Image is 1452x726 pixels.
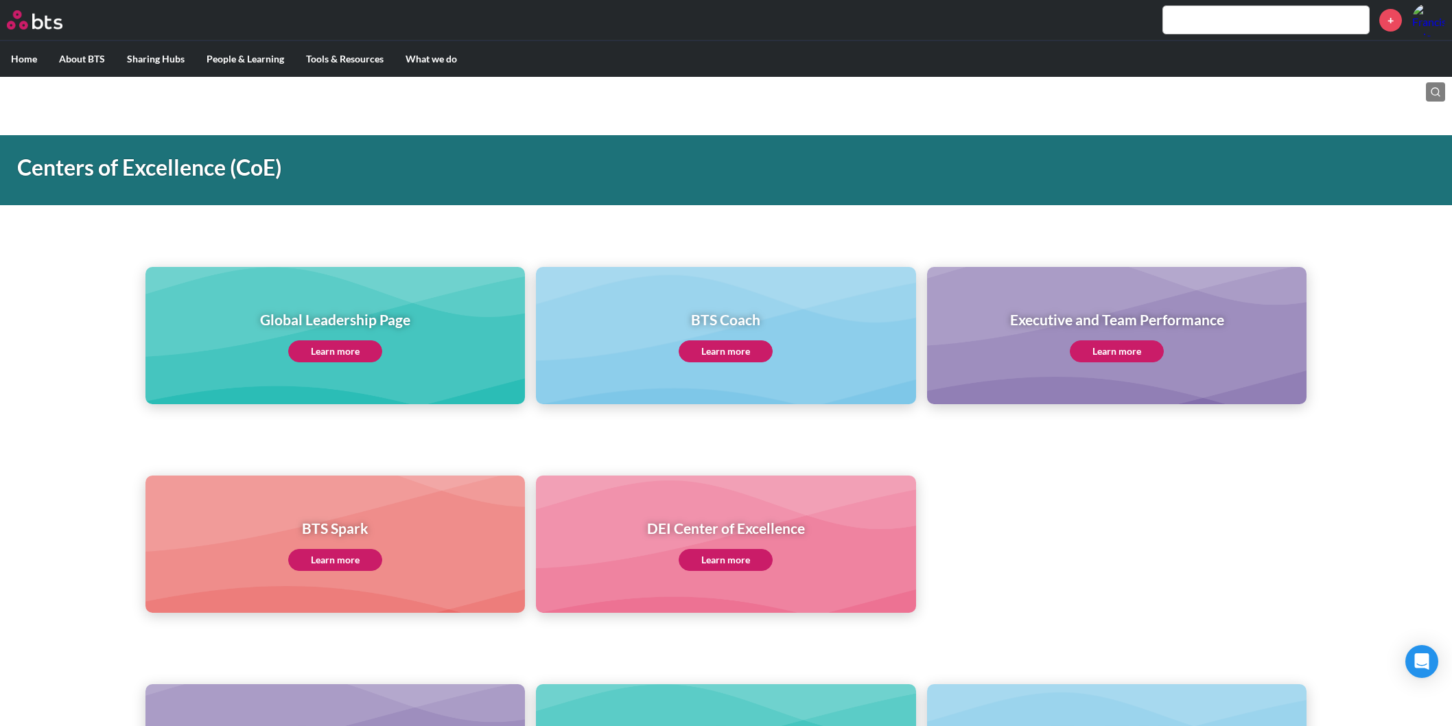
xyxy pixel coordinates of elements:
img: BTS Logo [7,10,62,30]
h1: Global Leadership Page [260,309,410,329]
a: Learn more [679,549,773,571]
label: People & Learning [196,41,295,77]
label: Sharing Hubs [116,41,196,77]
h1: Executive and Team Performance [1010,309,1224,329]
a: + [1379,9,1402,32]
a: Profile [1412,3,1445,36]
h1: BTS Spark [288,518,382,538]
a: Learn more [679,340,773,362]
h1: DEI Center of Excellence [647,518,805,538]
div: Open Intercom Messenger [1405,645,1438,678]
a: Learn more [288,549,382,571]
a: Learn more [288,340,382,362]
label: About BTS [48,41,116,77]
img: Francis Prior [1412,3,1445,36]
label: What we do [395,41,468,77]
a: Go home [7,10,88,30]
h1: Centers of Excellence (CoE) [17,152,1009,183]
label: Tools & Resources [295,41,395,77]
h1: BTS Coach [679,309,773,329]
a: Learn more [1070,340,1164,362]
